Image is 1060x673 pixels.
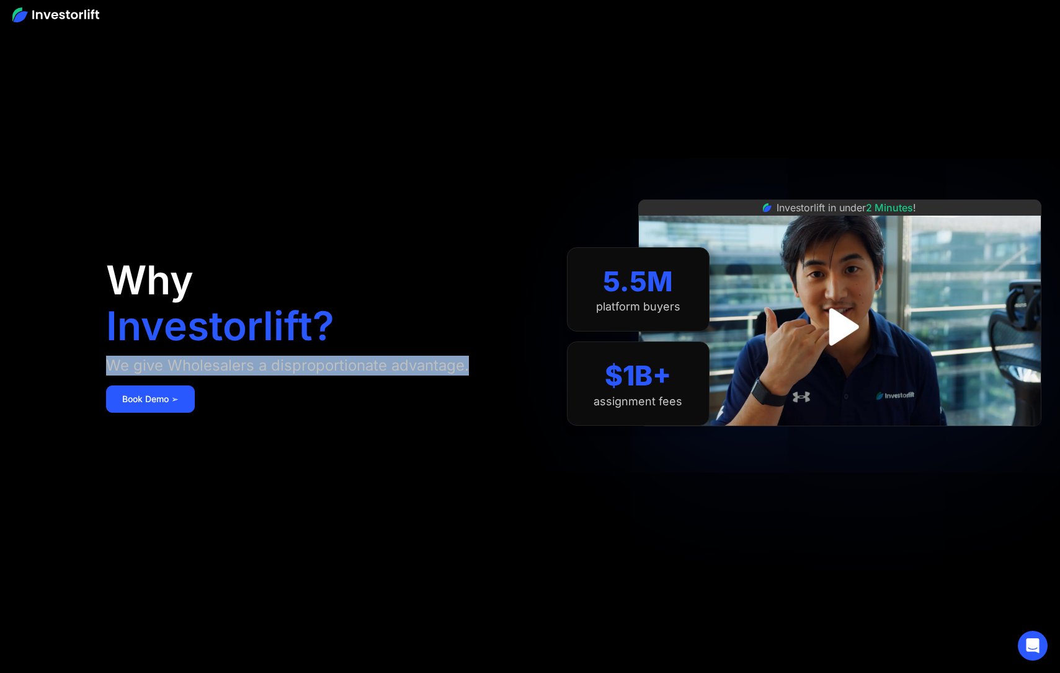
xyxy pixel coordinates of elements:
span: 2 Minutes [866,201,913,214]
div: Open Intercom Messenger [1018,631,1048,661]
div: Investorlift in under ! [777,200,916,215]
div: assignment fees [594,395,682,408]
div: 5.5M [603,265,673,298]
div: $1B+ [605,359,671,392]
a: Book Demo ➢ [106,385,195,413]
iframe: Customer reviews powered by Trustpilot [747,433,933,447]
div: platform buyers [596,300,680,314]
h1: Investorlift? [106,306,334,346]
div: We give Wholesalers a disproportionate advantage. [106,356,469,376]
h1: Why [106,260,194,300]
a: open lightbox [812,299,867,354]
